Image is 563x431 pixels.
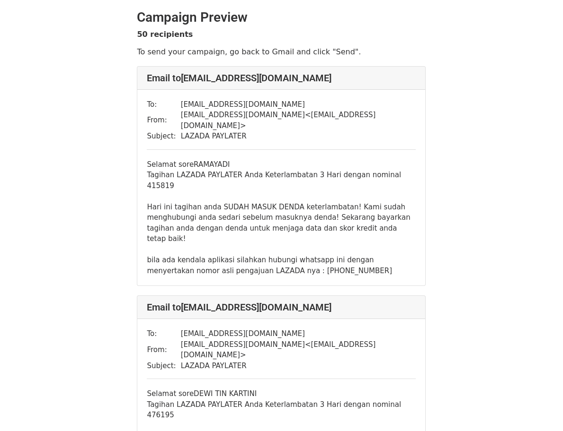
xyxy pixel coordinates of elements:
td: From: [147,110,180,131]
p: To send your campaign, go back to Gmail and click "Send". [137,47,426,57]
td: [EMAIL_ADDRESS][DOMAIN_NAME] < [EMAIL_ADDRESS][DOMAIN_NAME] > [181,339,416,361]
strong: 50 recipients [137,30,193,39]
td: LAZADA PAYLATER [181,361,416,371]
td: [EMAIL_ADDRESS][DOMAIN_NAME] [181,328,416,339]
td: [EMAIL_ADDRESS][DOMAIN_NAME] < [EMAIL_ADDRESS][DOMAIN_NAME] > [181,110,416,131]
td: From: [147,339,180,361]
td: To: [147,99,180,110]
td: Subject: [147,131,180,142]
td: LAZADA PAYLATER [181,131,416,142]
h4: Email to [EMAIL_ADDRESS][DOMAIN_NAME] [147,302,416,313]
td: Subject: [147,361,180,371]
div: Selamat soreRAMAYADI Tagihan LAZADA PAYLATER Anda Keterlambatan 3 Hari dengan nominal 415819 Hari... [147,159,416,276]
h4: Email to [EMAIL_ADDRESS][DOMAIN_NAME] [147,72,416,84]
h2: Campaign Preview [137,9,426,26]
td: To: [147,328,180,339]
td: [EMAIL_ADDRESS][DOMAIN_NAME] [181,99,416,110]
